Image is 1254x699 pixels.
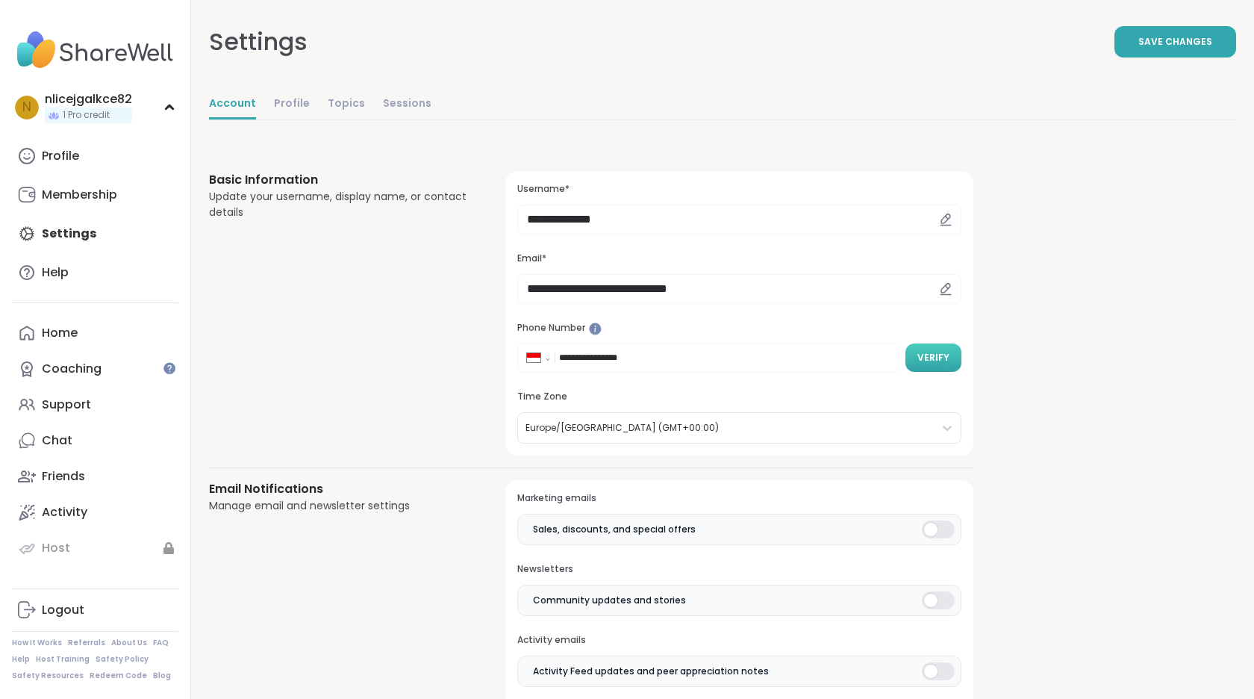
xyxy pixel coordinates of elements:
[533,523,696,536] span: Sales, discounts, and special offers
[68,638,105,648] a: Referrals
[63,109,110,122] span: 1 Pro credit
[42,397,91,413] div: Support
[209,480,470,498] h3: Email Notifications
[517,563,961,576] h3: Newsletters
[12,592,178,628] a: Logout
[12,459,178,494] a: Friends
[42,361,102,377] div: Coaching
[12,387,178,423] a: Support
[527,353,540,362] img: Indonesia
[12,530,178,566] a: Host
[328,90,365,119] a: Topics
[111,638,147,648] a: About Us
[42,187,117,203] div: Membership
[12,351,178,387] a: Coaching
[12,315,178,351] a: Home
[589,323,602,335] iframe: Spotlight
[153,671,171,681] a: Blog
[12,654,30,665] a: Help
[274,90,310,119] a: Profile
[42,432,72,449] div: Chat
[12,255,178,291] a: Help
[42,602,84,618] div: Logout
[533,594,686,607] span: Community updates and stories
[209,189,470,220] div: Update your username, display name, or contact details
[12,638,62,648] a: How It Works
[1138,35,1212,49] span: Save Changes
[517,634,961,647] h3: Activity emails
[12,671,84,681] a: Safety Resources
[12,423,178,459] a: Chat
[42,504,87,521] div: Activity
[96,654,149,665] a: Safety Policy
[209,171,470,189] h3: Basic Information
[517,492,961,505] h3: Marketing emails
[36,654,90,665] a: Host Training
[383,90,431,119] a: Sessions
[22,98,31,117] span: n
[517,322,961,335] h3: Phone Number
[1114,26,1236,58] button: Save Changes
[209,498,470,514] div: Manage email and newsletter settings
[917,351,949,364] span: Verify
[42,540,70,556] div: Host
[517,183,961,196] h3: Username*
[42,148,79,164] div: Profile
[533,665,769,678] span: Activity Feed updates and peer appreciation notes
[209,90,256,119] a: Account
[12,494,178,530] a: Activity
[153,638,169,648] a: FAQ
[12,177,178,213] a: Membership
[209,24,308,60] div: Settings
[163,362,175,374] iframe: Spotlight
[905,344,961,372] button: Verify
[45,91,132,108] div: nlicejgalkce82
[42,468,85,485] div: Friends
[90,671,147,681] a: Redeem Code
[12,138,178,174] a: Profile
[42,264,69,281] div: Help
[517,252,961,265] h3: Email*
[42,325,78,341] div: Home
[517,391,961,403] h3: Time Zone
[12,24,178,76] img: ShareWell Nav Logo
